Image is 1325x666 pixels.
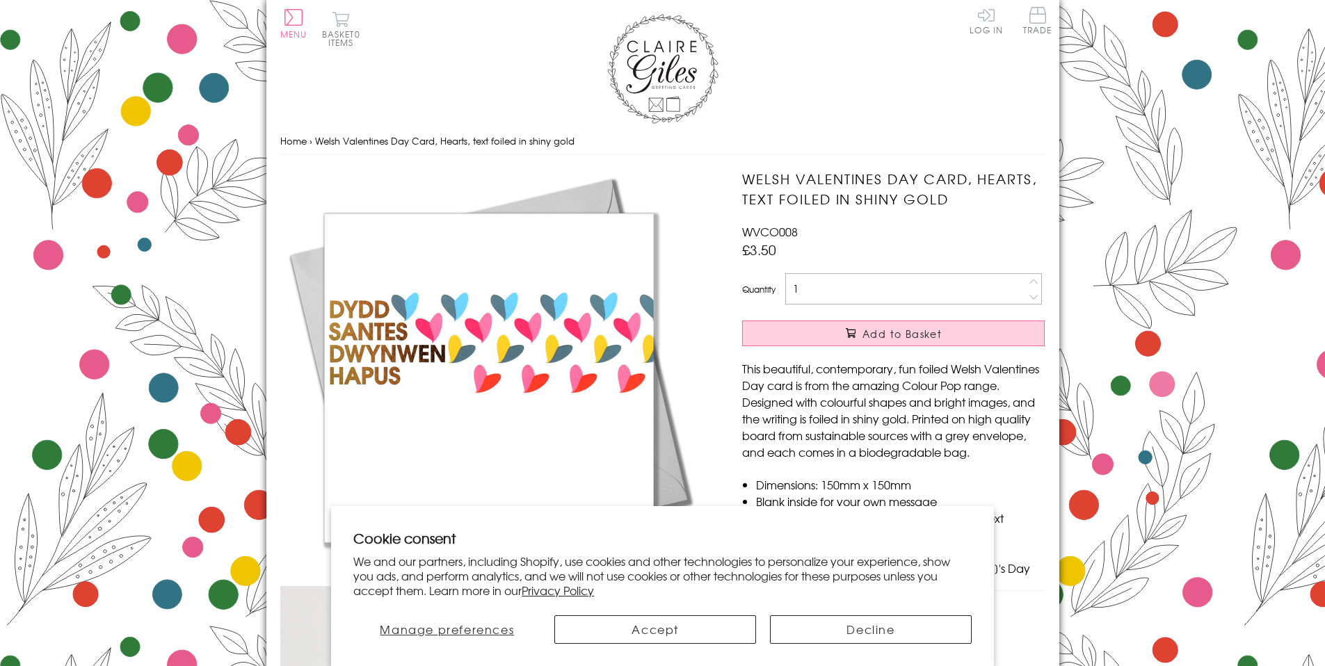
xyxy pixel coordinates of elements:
span: WVCO008 [742,223,798,240]
li: Dimensions: 150mm x 150mm [756,476,1045,493]
span: 0 items [328,28,360,49]
button: Decline [770,615,972,644]
img: Claire Giles Greetings Cards [607,14,718,124]
label: Quantity [742,283,776,295]
p: This beautiful, contemporary, fun foiled Welsh Valentines Day card is from the amazing Colour Pop... [742,360,1045,460]
img: Welsh Valentines Day Card, Hearts, text foiled in shiny gold [280,169,698,586]
li: Blank inside for your own message [756,493,1045,510]
button: Add to Basket [742,320,1045,346]
a: Trade [1023,7,1052,37]
nav: breadcrumbs [280,127,1045,156]
p: We and our partners, including Shopify, use cookies and other technologies to personalize your ex... [353,554,972,597]
button: Basket0 items [322,11,360,47]
button: Accept [554,615,756,644]
span: Trade [1023,7,1052,34]
a: Home [280,134,307,147]
button: Manage preferences [353,615,540,644]
button: Menu [280,9,307,38]
span: Add to Basket [862,327,942,341]
span: › [310,134,312,147]
span: Welsh Valentines Day Card, Hearts, text foiled in shiny gold [315,134,575,147]
a: Privacy Policy [522,582,594,599]
a: Log In [970,7,1003,34]
h1: Welsh Valentines Day Card, Hearts, text foiled in shiny gold [742,169,1045,209]
span: Manage preferences [380,621,514,637]
span: Menu [280,28,307,40]
span: £3.50 [742,240,776,259]
h2: Cookie consent [353,528,972,548]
